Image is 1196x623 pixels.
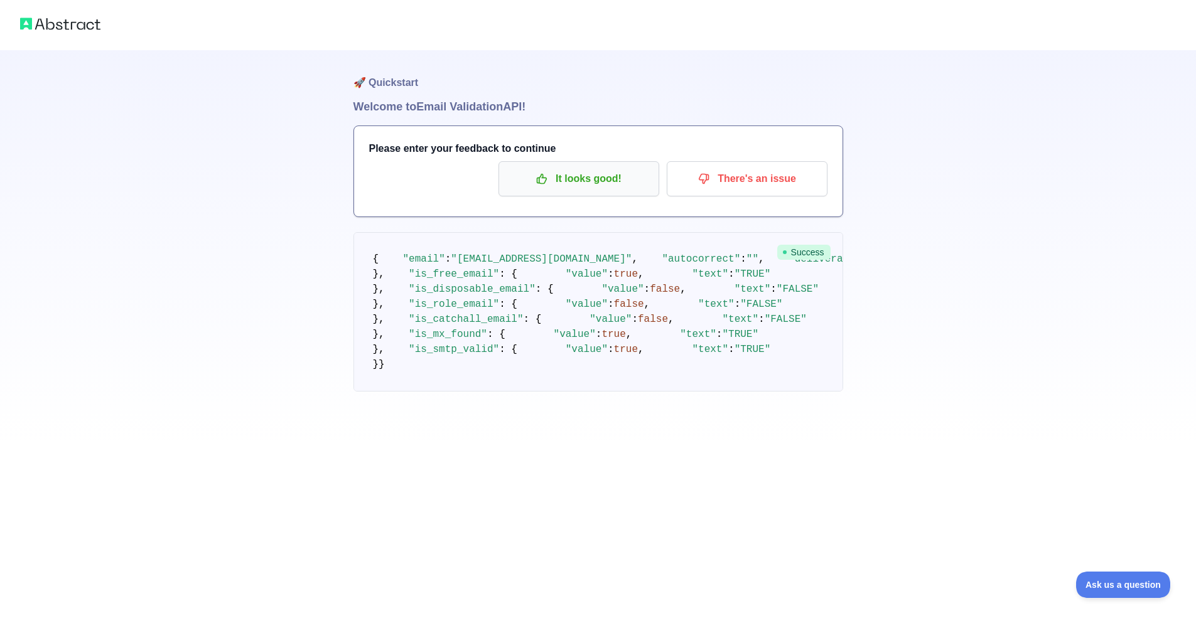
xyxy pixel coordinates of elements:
span: "[EMAIL_ADDRESS][DOMAIN_NAME]" [451,253,632,265]
span: "value" [566,269,608,280]
span: true [601,329,625,340]
span: false [614,299,644,310]
span: , [626,329,632,340]
span: : { [487,329,505,340]
span: , [758,253,765,265]
span: : { [499,299,517,310]
h1: Welcome to Email Validation API! [353,98,843,115]
span: false [650,284,680,295]
span: : { [499,344,517,355]
span: "is_catchall_email" [409,314,523,325]
p: It looks good! [508,168,650,189]
span: "value" [566,344,608,355]
span: "value" [554,329,596,340]
span: : { [499,269,517,280]
span: , [632,253,638,265]
span: : [735,299,741,310]
span: "is_role_email" [409,299,499,310]
span: "text" [722,314,758,325]
span: { [373,253,379,265]
span: : [608,344,614,355]
p: There's an issue [676,168,818,189]
span: , [680,284,686,295]
span: "text" [692,344,728,355]
span: : [728,344,735,355]
span: "value" [566,299,608,310]
span: "TRUE" [722,329,758,340]
span: "FALSE" [777,284,819,295]
span: : [716,329,723,340]
span: : { [524,314,542,325]
span: : [644,284,650,295]
span: "is_disposable_email" [409,284,536,295]
span: "autocorrect" [662,253,740,265]
span: true [614,344,638,355]
span: "text" [698,299,735,310]
span: , [638,269,644,280]
img: Abstract logo [20,15,100,33]
button: It looks good! [498,161,659,196]
span: , [668,314,674,325]
span: "FALSE" [765,314,807,325]
span: , [638,344,644,355]
span: false [638,314,668,325]
span: "FALSE" [740,299,782,310]
span: "TRUE" [735,269,771,280]
h1: 🚀 Quickstart [353,50,843,98]
span: "text" [692,269,728,280]
span: : [596,329,602,340]
span: "value" [590,314,632,325]
span: , [644,299,650,310]
span: "value" [601,284,644,295]
span: "text" [680,329,716,340]
span: : [445,253,451,265]
span: true [614,269,638,280]
span: "TRUE" [735,344,771,355]
span: : [740,253,746,265]
span: : [758,314,765,325]
span: "email" [403,253,445,265]
span: : [632,314,638,325]
span: "is_smtp_valid" [409,344,499,355]
span: "deliverability" [789,253,885,265]
span: "is_mx_found" [409,329,487,340]
span: : [728,269,735,280]
span: "is_free_email" [409,269,499,280]
span: : [770,284,777,295]
span: : [608,299,614,310]
h3: Please enter your feedback to continue [369,141,827,156]
button: There's an issue [667,161,827,196]
span: "text" [735,284,771,295]
iframe: Toggle Customer Support [1076,572,1171,598]
span: Success [777,245,831,260]
span: "" [746,253,758,265]
span: : { [536,284,554,295]
span: : [608,269,614,280]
